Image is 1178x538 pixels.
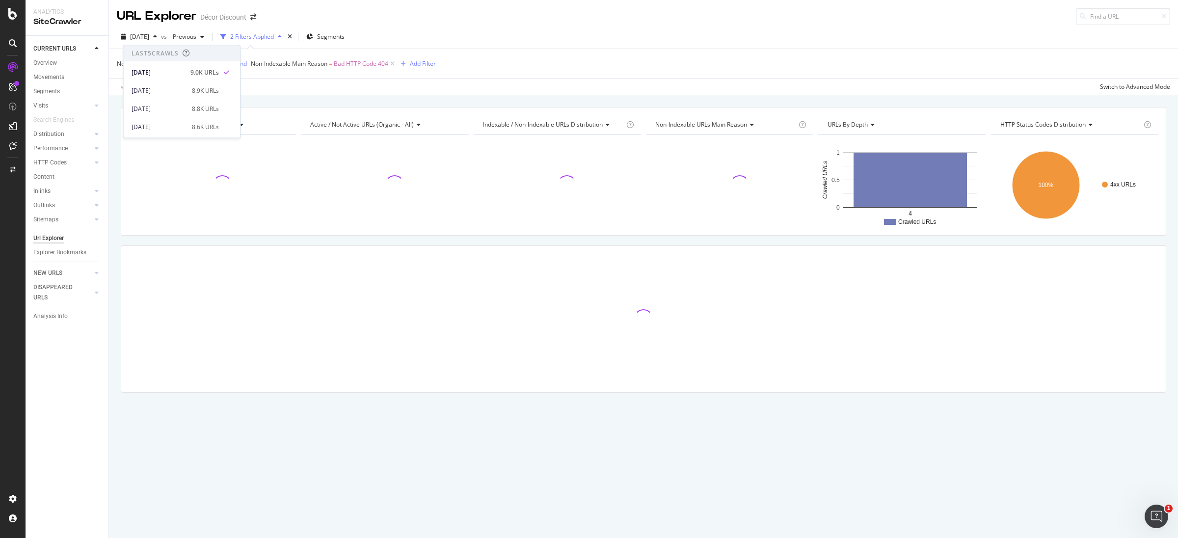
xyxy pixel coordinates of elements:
div: Explorer Bookmarks [33,247,86,258]
span: Non-Indexable Main Reason [251,59,327,68]
button: 2 Filters Applied [216,29,286,45]
img: tab_domain_overview_orange.svg [41,57,49,65]
div: HTTP Codes [33,158,67,168]
button: Segments [302,29,348,45]
a: Inlinks [33,186,92,196]
a: Analysis Info [33,311,102,322]
div: SiteCrawler [33,16,101,27]
div: Outlinks [33,200,55,211]
button: and [237,59,247,68]
div: Overview [33,58,57,68]
div: arrow-right-arrow-left [250,14,256,21]
a: NEW URLS [33,268,92,278]
h4: HTTP Status Codes Distribution [998,117,1142,133]
a: Sitemaps [33,215,92,225]
div: 8.8K URLs [192,104,219,113]
div: Sitemaps [33,215,58,225]
span: Segments [317,32,345,41]
input: Find a URL [1076,8,1170,25]
span: Active / Not Active URLs (organic - all) [310,120,414,129]
text: Crawled URLs [898,218,936,225]
span: 2025 Aug. 31st [130,32,149,41]
div: times [286,32,294,42]
svg: A chart. [818,142,986,228]
a: Visits [33,101,92,111]
button: Switch to Advanced Mode [1096,79,1170,95]
text: 4 [909,210,912,217]
div: Add Filter [410,59,436,68]
text: 1 [836,149,840,156]
div: Switch to Advanced Mode [1100,82,1170,91]
button: Add Filter [397,58,436,70]
span: Non-Indexable Main Reason [117,59,193,68]
a: Search Engines [33,115,84,125]
div: Distribution [33,129,64,139]
div: Domaine: [DOMAIN_NAME] [26,26,111,33]
div: Visits [33,101,48,111]
div: 8.9K URLs [192,86,219,95]
span: 1 [1165,505,1173,512]
span: vs [161,32,169,41]
a: Outlinks [33,200,92,211]
text: 0 [836,204,840,211]
div: [DATE] [132,122,186,131]
iframe: Intercom live chat [1145,505,1168,528]
div: 8.6K URLs [192,122,219,131]
a: Url Explorer [33,233,102,243]
text: 100% [1038,182,1053,188]
text: 4xx URLs [1110,181,1136,188]
div: Movements [33,72,64,82]
a: Content [33,172,102,182]
span: Indexable / Non-Indexable URLs distribution [483,120,603,129]
a: Segments [33,86,102,97]
text: Crawled URLs [822,161,829,199]
div: 9.0K URLs [190,68,219,77]
svg: A chart. [991,142,1158,228]
div: [DATE] [132,104,186,113]
a: Movements [33,72,102,82]
span: URLs by Depth [828,120,868,129]
text: 0.5 [831,177,840,184]
div: [DATE] [132,68,185,77]
img: tab_keywords_by_traffic_grey.svg [113,57,121,65]
div: Mots-clés [124,58,148,64]
div: Domaine [52,58,76,64]
h4: Non-Indexable URLs Main Reason [653,117,797,133]
a: Explorer Bookmarks [33,247,102,258]
h4: URLs by Depth [826,117,977,133]
h4: Indexable / Non-Indexable URLs Distribution [481,117,624,133]
a: Overview [33,58,102,68]
a: DISAPPEARED URLS [33,282,92,303]
span: Bad HTTP Code 404 [334,57,388,71]
span: HTTP Status Codes Distribution [1000,120,1086,129]
div: 2 Filters Applied [230,32,274,41]
img: logo_orange.svg [16,16,24,24]
div: Search Engines [33,115,74,125]
div: URL Explorer [117,8,196,25]
div: DISAPPEARED URLS [33,282,83,303]
div: Content [33,172,54,182]
div: Last 5 Crawls [132,49,179,57]
span: = [329,59,332,68]
button: [DATE] [117,29,161,45]
a: HTTP Codes [33,158,92,168]
div: Inlinks [33,186,51,196]
div: [DATE] [132,86,186,95]
a: Distribution [33,129,92,139]
button: Previous [169,29,208,45]
div: Performance [33,143,68,154]
button: Apply [117,79,145,95]
div: NEW URLS [33,268,62,278]
div: Url Explorer [33,233,64,243]
div: Analysis Info [33,311,68,322]
img: website_grey.svg [16,26,24,33]
div: Analytics [33,8,101,16]
div: Segments [33,86,60,97]
span: Non-Indexable URLs Main Reason [655,120,747,129]
a: CURRENT URLS [33,44,92,54]
div: CURRENT URLS [33,44,76,54]
h4: Active / Not Active URLs [308,117,459,133]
